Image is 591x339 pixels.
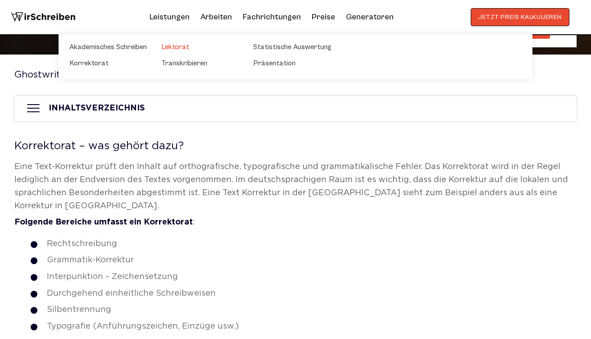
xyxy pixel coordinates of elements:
a: Generatoren [346,10,394,24]
img: logo wirschreiben [11,8,76,26]
p: Eine Text-Korrektur prüft den Inhalt auf orthografische, typografische und grammatikalische Fehle... [14,160,577,212]
li: Typografie (Anführungszeichen, Einzüge usw.) [31,322,577,331]
a: Leistungen [150,10,190,24]
div: INHALTSVERZEICHNIS [49,104,145,113]
a: Preise [312,12,335,22]
a: Präsentation [253,58,343,69]
a: Fachrichtungen [243,10,301,24]
li: Rechtschreibung [31,239,577,249]
strong: Folgende Bereiche umfasst ein Korrektorat [14,219,193,226]
a: Arbeiten [200,10,232,24]
a: Statistische Auswertung [253,41,343,52]
li: Grammatik-Korrektur [31,256,577,265]
li: Silbentrennung [31,305,577,315]
button: JETZT PREIS KALKULIEREN [471,8,569,26]
a: Akademisches Schreiben [69,41,159,52]
a: Korrektorat [69,58,159,69]
p: : [14,216,577,229]
a: Lektorat [161,41,251,52]
a: Transkribieren [161,58,251,69]
a: Ghostwriter [14,71,83,79]
h2: Korrektorat – was gehört dazu? [14,141,577,151]
li: Interpunktion – Zeichensetzung [31,272,577,282]
li: Durchgehend einheitliche Schreibweisen [31,289,577,298]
